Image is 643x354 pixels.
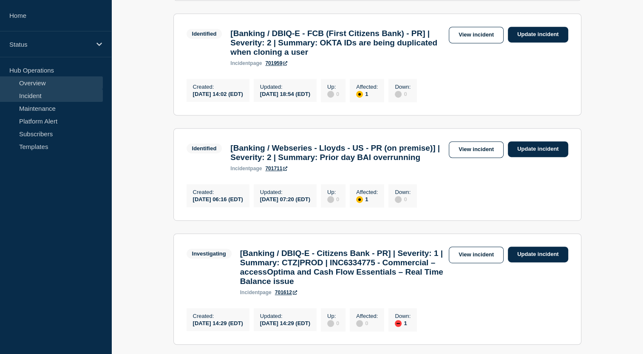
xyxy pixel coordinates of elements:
div: 1 [395,319,411,327]
div: disabled [327,196,334,203]
a: Update incident [508,141,568,157]
div: affected [356,91,363,98]
p: Updated : [260,313,310,319]
h3: [Banking / DBIQ-E - Citizens Bank - PR] | Severity: 1 | Summary: CTZ|PROD | INC6334775 - Commerci... [240,249,445,286]
div: [DATE] 14:29 (EDT) [260,319,310,326]
p: Up : [327,313,339,319]
div: disabled [395,196,402,203]
span: Investigating [187,249,232,258]
div: 1 [356,195,378,203]
div: 0 [356,319,378,327]
p: Affected : [356,313,378,319]
p: Updated : [260,189,310,195]
div: [DATE] 14:29 (EDT) [193,319,243,326]
p: Created : [193,313,243,319]
a: View incident [449,141,504,158]
div: down [395,320,402,327]
div: 0 [327,195,339,203]
p: Created : [193,84,243,90]
h3: [Banking / Webseries - Lloyds - US - PR (on premise)] | Severity: 2 | Summary: Prior day BAI over... [230,143,445,162]
p: Affected : [356,189,378,195]
p: Updated : [260,84,310,90]
p: page [230,166,262,171]
p: Down : [395,84,411,90]
a: View incident [449,247,504,263]
div: 0 [395,195,411,203]
span: Identified [187,29,222,39]
a: 701711 [265,166,287,171]
h3: [Banking / DBIQ-E - FCB (First Citizens Bank) - PR] | Severity: 2 | Summary: OKTA IDs are being d... [230,29,445,57]
div: [DATE] 07:20 (EDT) [260,195,310,202]
a: View incident [449,27,504,43]
p: Up : [327,189,339,195]
a: Update incident [508,247,568,262]
p: page [230,60,262,66]
div: [DATE] 18:54 (EDT) [260,90,310,97]
a: 701612 [275,289,297,295]
div: [DATE] 06:16 (EDT) [193,195,243,202]
span: Identified [187,143,222,153]
p: page [240,289,272,295]
div: 0 [395,90,411,98]
p: Affected : [356,84,378,90]
div: disabled [327,320,334,327]
a: Update incident [508,27,568,42]
p: Status [9,41,91,48]
div: 0 [327,319,339,327]
p: Created : [193,189,243,195]
div: 0 [327,90,339,98]
div: disabled [327,91,334,98]
div: disabled [395,91,402,98]
span: incident [230,166,250,171]
span: incident [230,60,250,66]
div: disabled [356,320,363,327]
p: Up : [327,84,339,90]
p: Down : [395,313,411,319]
span: incident [240,289,260,295]
p: Down : [395,189,411,195]
div: 1 [356,90,378,98]
a: 701959 [265,60,287,66]
div: affected [356,196,363,203]
div: [DATE] 14:02 (EDT) [193,90,243,97]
